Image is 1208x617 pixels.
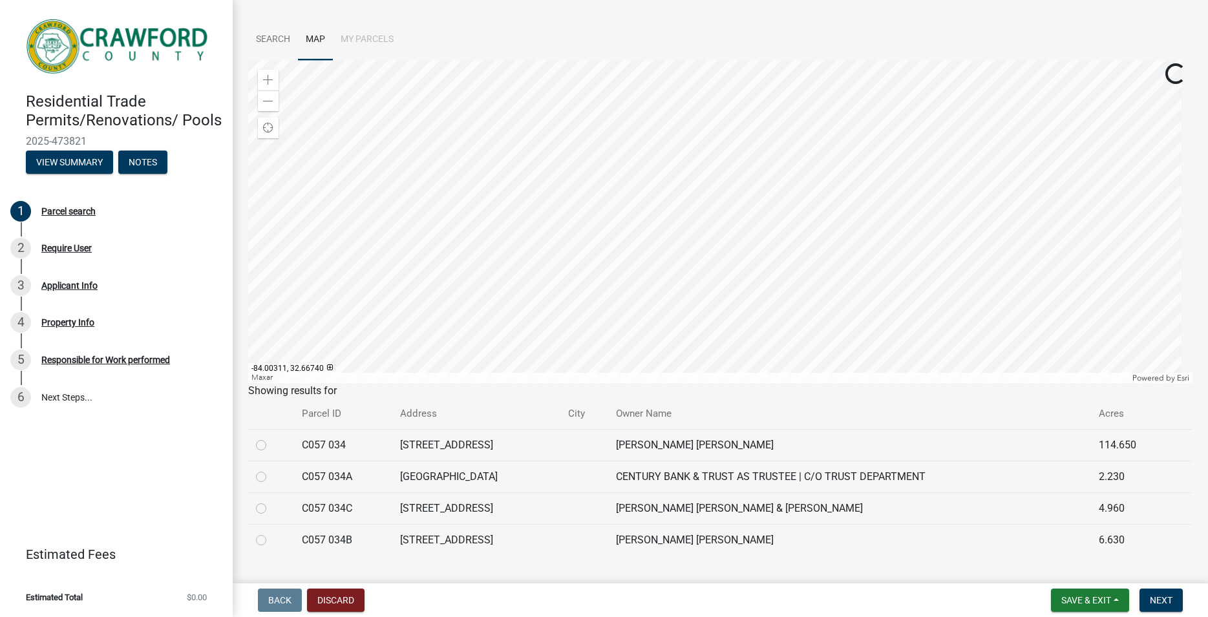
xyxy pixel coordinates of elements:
[608,399,1091,429] th: Owner Name
[26,92,222,130] h4: Residential Trade Permits/Renovations/ Pools
[1150,595,1172,605] span: Next
[26,593,83,601] span: Estimated Total
[118,151,167,174] button: Notes
[608,524,1091,556] td: [PERSON_NAME] [PERSON_NAME]
[248,19,298,61] a: Search
[258,589,302,612] button: Back
[1177,373,1189,382] a: Esri
[258,118,279,138] div: Find my location
[294,492,392,524] td: C057 034C
[294,524,392,556] td: C057 034B
[608,461,1091,492] td: CENTURY BANK & TRUST AS TRUSTEE | C/O TRUST DEPARTMENT
[294,461,392,492] td: C057 034A
[10,312,31,333] div: 4
[294,399,392,429] th: Parcel ID
[26,158,113,168] wm-modal-confirm: Summary
[10,275,31,296] div: 3
[392,399,560,429] th: Address
[1091,399,1170,429] th: Acres
[258,70,279,90] div: Zoom in
[1139,589,1183,612] button: Next
[10,387,31,408] div: 6
[268,595,291,605] span: Back
[1051,589,1129,612] button: Save & Exit
[258,90,279,111] div: Zoom out
[118,158,167,168] wm-modal-confirm: Notes
[41,207,96,216] div: Parcel search
[1129,373,1192,383] div: Powered by
[41,355,170,364] div: Responsible for Work performed
[187,593,207,601] span: $0.00
[248,373,1129,383] div: Maxar
[392,429,560,461] td: [STREET_ADDRESS]
[41,244,92,253] div: Require User
[41,281,98,290] div: Applicant Info
[1091,429,1170,461] td: 114.650
[248,383,1192,399] div: Showing results for
[10,238,31,258] div: 2
[392,461,560,492] td: [GEOGRAPHIC_DATA]
[10,541,212,567] a: Estimated Fees
[26,151,113,174] button: View Summary
[608,492,1091,524] td: [PERSON_NAME] [PERSON_NAME] & [PERSON_NAME]
[1091,492,1170,524] td: 4.960
[1091,461,1170,492] td: 2.230
[1061,595,1111,605] span: Save & Exit
[10,350,31,370] div: 5
[41,318,94,327] div: Property Info
[307,589,365,612] button: Discard
[298,19,333,61] a: Map
[10,201,31,222] div: 1
[26,14,212,79] img: Crawford County, Georgia
[392,492,560,524] td: [STREET_ADDRESS]
[26,135,207,147] span: 2025-473821
[294,429,392,461] td: C057 034
[392,524,560,556] td: [STREET_ADDRESS]
[608,429,1091,461] td: [PERSON_NAME] [PERSON_NAME]
[560,399,608,429] th: City
[1091,524,1170,556] td: 6.630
